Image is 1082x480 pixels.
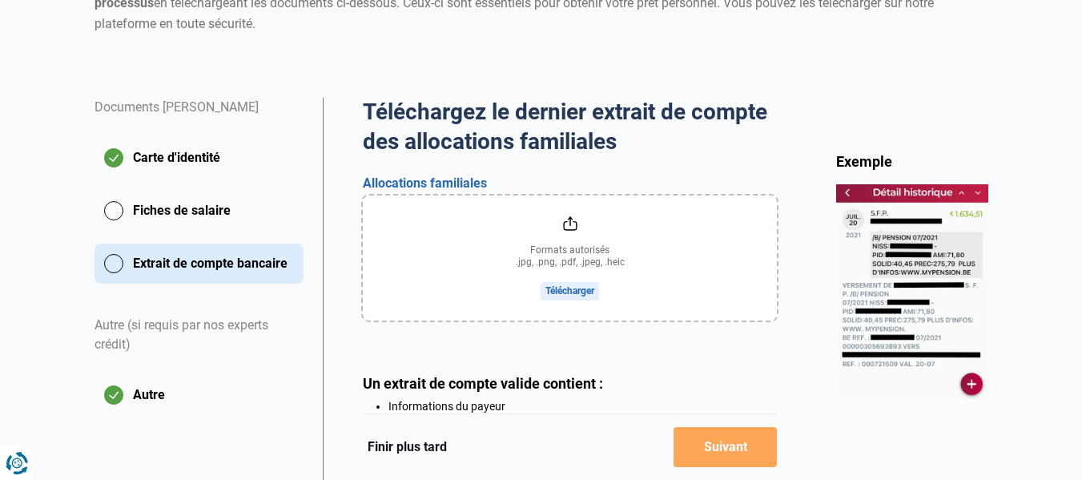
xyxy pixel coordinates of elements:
button: Autre [95,375,304,415]
button: Finir plus tard [363,437,452,458]
div: Exemple [836,152,988,171]
button: Carte d'identité [95,138,304,178]
button: Suivant [674,427,777,467]
h3: Allocations familiales [363,175,778,192]
button: Extrait de compte bancaire [95,244,304,284]
div: Autre (si requis par nos experts crédit) [95,296,304,375]
div: Documents [PERSON_NAME] [95,98,304,138]
button: Fiches de salaire [95,191,304,231]
div: Un extrait de compte valide contient : [363,375,778,392]
img: bankStatement [836,184,988,399]
li: Informations du payeur [388,400,778,413]
h2: Téléchargez le dernier extrait de compte des allocations familiales [363,98,778,156]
